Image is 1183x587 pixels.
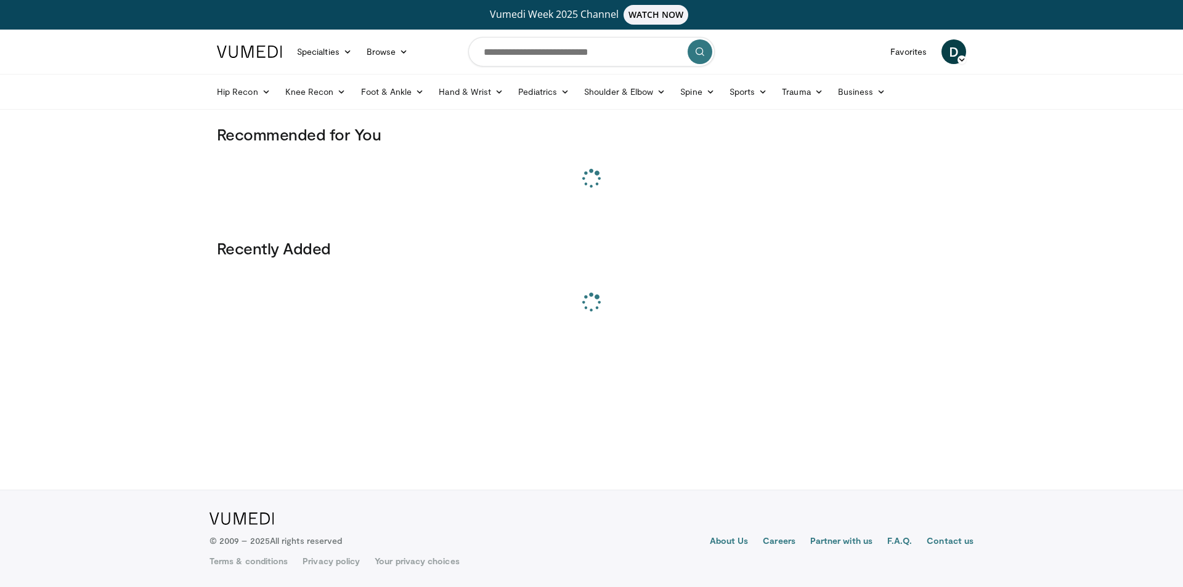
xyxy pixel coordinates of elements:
a: Careers [763,535,795,549]
a: F.A.Q. [887,535,912,549]
h3: Recommended for You [217,124,966,144]
a: Hip Recon [209,79,278,104]
a: Business [831,79,893,104]
a: Favorites [883,39,934,64]
a: Shoulder & Elbow [577,79,673,104]
a: Sports [722,79,775,104]
a: Specialties [290,39,359,64]
span: All rights reserved [270,535,342,546]
h3: Recently Added [217,238,966,258]
a: Foot & Ankle [354,79,432,104]
a: Terms & conditions [209,555,288,567]
a: Trauma [774,79,831,104]
span: WATCH NOW [624,5,689,25]
a: Browse [359,39,416,64]
img: VuMedi Logo [209,512,274,525]
a: Privacy policy [303,555,360,567]
a: D [941,39,966,64]
a: Your privacy choices [375,555,459,567]
a: Contact us [927,535,974,549]
a: Pediatrics [511,79,577,104]
img: VuMedi Logo [217,46,282,58]
a: Vumedi Week 2025 ChannelWATCH NOW [219,5,964,25]
a: Partner with us [810,535,872,549]
a: Hand & Wrist [431,79,511,104]
p: © 2009 – 2025 [209,535,342,547]
input: Search topics, interventions [468,37,715,67]
a: Knee Recon [278,79,354,104]
a: About Us [710,535,749,549]
a: Spine [673,79,722,104]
